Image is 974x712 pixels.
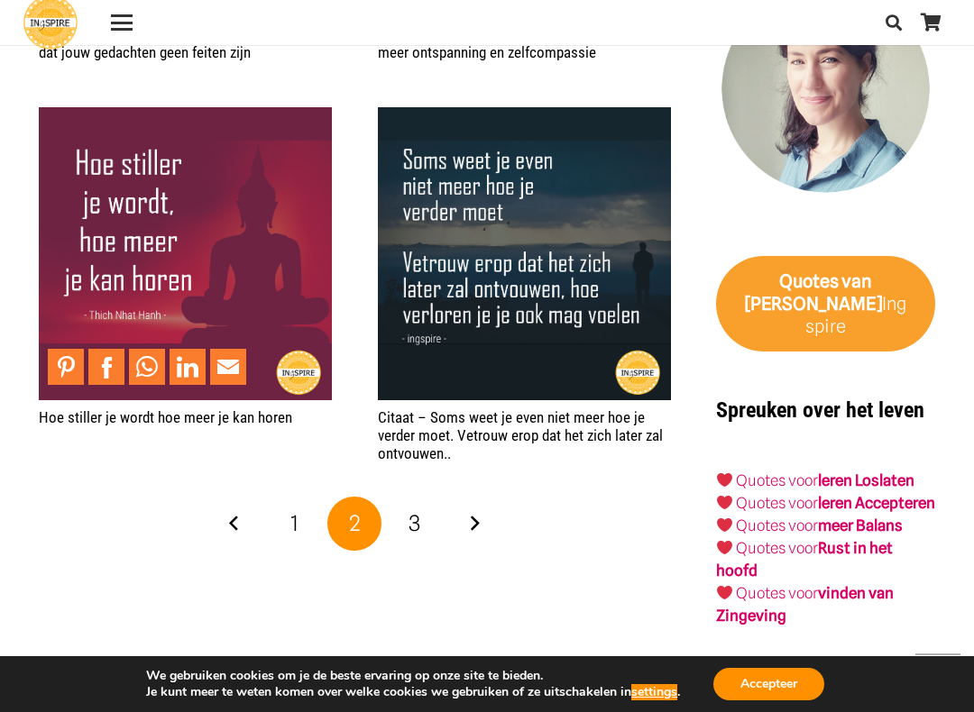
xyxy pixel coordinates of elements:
a: Share to Facebook [88,349,124,385]
strong: van [PERSON_NAME] [745,270,882,315]
a: Quotes voor [736,471,818,489]
li: WhatsApp [129,349,170,385]
a: Quotes van [PERSON_NAME]Ingspire [716,256,936,351]
a: Share to LinkedIn [170,349,206,385]
p: Je kunt meer te weten komen over welke cookies we gebruiken of ze uitschakelen in . [146,684,680,700]
a: leren Loslaten [818,471,914,489]
a: Quotes voor [736,494,818,512]
a: Quotes voorvinden van Zingeving [716,584,894,625]
a: Pagina 3 [388,497,442,551]
a: Citaat – Soms weet je even niet meer hoe je verder moet. Vetrouw erop dat het zich later zal ontv... [378,109,671,127]
strong: meer Balans [818,516,903,534]
img: ❤ [717,472,732,488]
li: Email This [210,349,251,385]
button: Accepteer [713,668,824,700]
a: Menu [98,12,144,33]
li: Facebook [88,349,129,385]
span: Pagina 2 [327,497,381,551]
strong: Spreuken over het leven [716,397,924,423]
img: ❤ [717,585,732,600]
img: Thich Nhat Hanh citaat - Hoe stiller je wordt, hoe meer je kan horen | meditatie quote ingspire.n [39,107,332,400]
a: Quotes voorRust in het hoofd [716,539,893,580]
strong: Quotes [779,270,839,292]
img: ❤ [717,517,732,533]
strong: vinden van Zingeving [716,584,894,625]
a: Quotes voormeer Balans [736,516,903,534]
li: Pinterest [48,349,88,385]
a: Pin to Pinterest [48,349,84,385]
a: Hoe stiller je wordt hoe meer je kan horen [39,408,292,426]
img: Citaat inge: Soms weet je even niet meer hoe je verder moet. Vertrouw erop dat het zich later zal... [378,107,671,400]
img: ❤ [717,495,732,510]
span: 3 [409,510,420,536]
a: Terug naar top [915,653,960,698]
span: 1 [290,510,299,536]
a: Citaat – Soms weet je even niet meer hoe je verder moet. Vetrouw erop dat het zich later zal ontv... [378,408,663,463]
li: LinkedIn [170,349,210,385]
p: We gebruiken cookies om je de beste ervaring op onze site te bieden. [146,668,680,684]
a: Pagina 1 [268,497,322,551]
strong: Rust in het hoofd [716,539,893,580]
a: © Het leven wordt een stuk lichter als je beseft dat jouw gedachten geen feiten zijn [39,24,323,60]
img: ❤ [717,540,732,555]
button: settings [631,684,677,700]
a: Hoe stiller je wordt hoe meer je kan horen [39,109,332,127]
a: Share to WhatsApp [129,349,165,385]
span: 2 [349,510,361,536]
a: Minder streng voor jezelf zijn is een weg naar meer ontspanning en zelfcompassie [378,24,649,60]
a: Mail to Email This [210,349,246,385]
a: leren Accepteren [818,494,935,512]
